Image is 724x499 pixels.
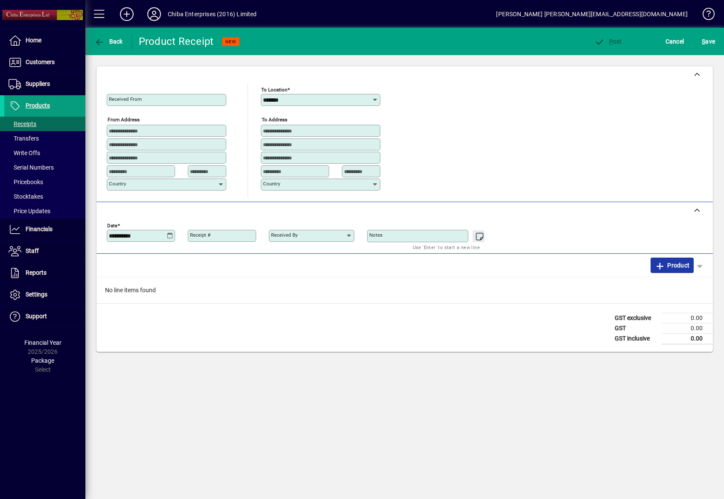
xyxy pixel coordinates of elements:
[9,150,40,156] span: Write Offs
[96,277,713,303] div: No line items found
[4,160,85,175] a: Serial Numbers
[666,35,684,48] span: Cancel
[662,323,713,333] td: 0.00
[225,39,236,44] span: NEW
[662,313,713,323] td: 0.00
[610,323,662,333] td: GST
[107,222,117,228] mat-label: Date
[168,7,257,21] div: Chiba Enterprises (2016) Limited
[592,34,624,49] button: Post
[4,30,85,51] a: Home
[9,179,43,185] span: Pricebooks
[9,164,54,171] span: Serial Numbers
[696,2,713,29] a: Knowledge Base
[26,59,55,65] span: Customers
[26,80,50,87] span: Suppliers
[663,34,686,49] button: Cancel
[9,120,36,127] span: Receipts
[9,208,50,214] span: Price Updates
[4,117,85,131] a: Receipts
[702,35,715,48] span: ave
[26,102,50,109] span: Products
[702,38,705,45] span: S
[92,34,125,49] button: Back
[109,96,142,102] mat-label: Received From
[4,219,85,240] a: Financials
[496,7,688,21] div: [PERSON_NAME] [PERSON_NAME][EMAIL_ADDRESS][DOMAIN_NAME]
[9,135,39,142] span: Transfers
[4,306,85,327] a: Support
[4,52,85,73] a: Customers
[4,262,85,284] a: Reports
[651,258,694,273] button: Product
[26,313,47,320] span: Support
[26,247,39,254] span: Staff
[26,291,47,298] span: Settings
[31,357,54,364] span: Package
[610,313,662,323] td: GST exclusive
[4,284,85,305] a: Settings
[413,242,480,252] mat-hint: Use 'Enter' to start a new line
[4,146,85,160] a: Write Offs
[140,6,168,22] button: Profile
[139,35,214,48] div: Product Receipt
[4,131,85,146] a: Transfers
[4,73,85,95] a: Suppliers
[609,38,613,45] span: P
[263,181,280,187] mat-label: Country
[94,38,123,45] span: Back
[594,38,622,45] span: ost
[4,175,85,189] a: Pricebooks
[24,339,61,346] span: Financial Year
[26,226,53,232] span: Financials
[85,34,132,49] app-page-header-button: Back
[26,37,41,44] span: Home
[261,87,287,93] mat-label: To location
[113,6,140,22] button: Add
[662,333,713,344] td: 0.00
[610,333,662,344] td: GST inclusive
[700,34,717,49] button: Save
[190,232,210,238] mat-label: Receipt #
[655,258,689,272] span: Product
[271,232,298,238] mat-label: Received by
[109,181,126,187] mat-label: Country
[4,204,85,218] a: Price Updates
[4,241,85,262] a: Staff
[369,232,382,238] mat-label: Notes
[4,189,85,204] a: Stocktakes
[9,193,43,200] span: Stocktakes
[26,269,47,276] span: Reports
